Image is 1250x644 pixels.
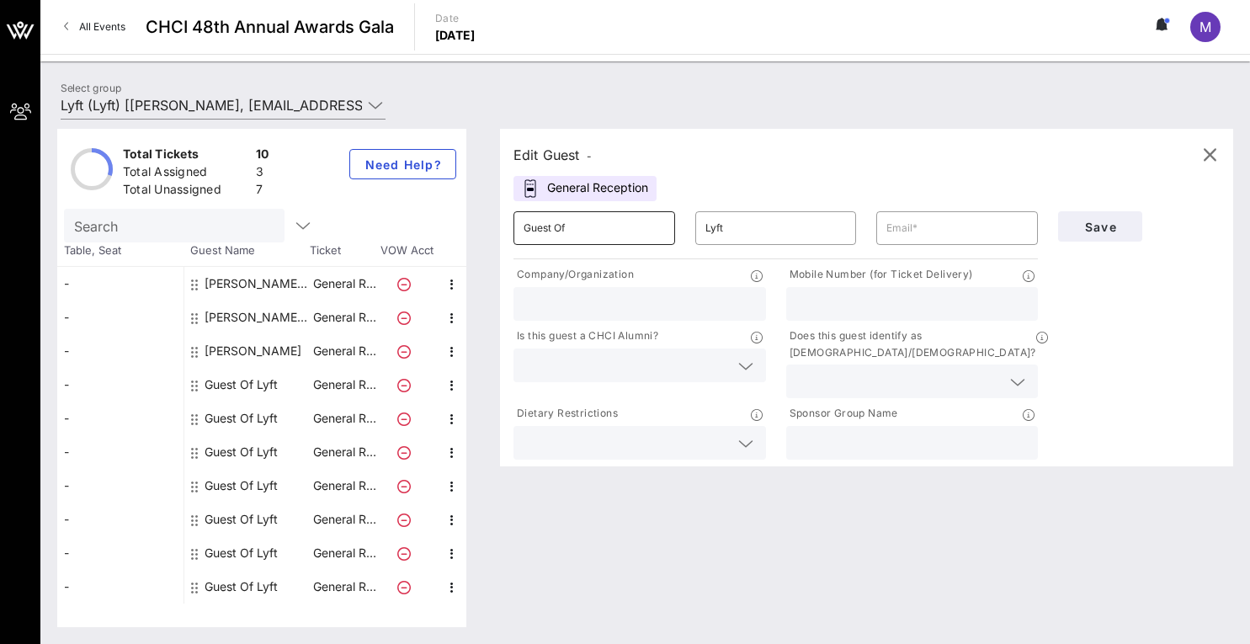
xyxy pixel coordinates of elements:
[256,146,269,167] div: 10
[513,266,634,284] p: Company/Organization
[513,143,592,167] div: Edit Guest
[256,163,269,184] div: 3
[1072,220,1129,234] span: Save
[205,503,278,536] div: Guest Of Lyft
[79,20,125,33] span: All Events
[311,570,378,604] p: General R…
[513,405,618,423] p: Dietary Restrictions
[205,267,311,301] div: Arielle Maffei Lyft
[123,181,249,202] div: Total Unassigned
[705,215,847,242] input: Last Name*
[349,149,456,179] button: Need Help?
[311,435,378,469] p: General R…
[57,301,184,334] div: -
[57,435,184,469] div: -
[146,14,394,40] span: CHCI 48th Annual Awards Gala
[311,503,378,536] p: General R…
[123,163,249,184] div: Total Assigned
[311,334,378,368] p: General R…
[57,536,184,570] div: -
[57,267,184,301] div: -
[886,215,1028,242] input: Email*
[205,368,278,402] div: Guest Of Lyft
[435,10,476,27] p: Date
[57,334,184,368] div: -
[513,176,657,201] div: General Reception
[57,368,184,402] div: -
[310,242,377,259] span: Ticket
[205,334,301,368] div: Jamie Pascal
[57,503,184,536] div: -
[184,242,310,259] span: Guest Name
[311,402,378,435] p: General R…
[513,327,658,345] p: Is this guest a CHCI Alumni?
[786,327,1036,361] p: Does this guest identify as [DEMOGRAPHIC_DATA]/[DEMOGRAPHIC_DATA]?
[1190,12,1221,42] div: M
[57,570,184,604] div: -
[205,469,278,503] div: Guest Of Lyft
[205,402,278,435] div: Guest Of Lyft
[205,536,278,570] div: Guest Of Lyft
[587,150,592,162] span: -
[1058,211,1142,242] button: Save
[57,469,184,503] div: -
[1199,19,1211,35] span: M
[786,266,973,284] p: Mobile Number (for Ticket Delivery)
[57,402,184,435] div: -
[205,301,311,334] div: Courtney Temple Lyft
[57,242,184,259] span: Table, Seat
[311,368,378,402] p: General R…
[61,82,121,94] label: Select group
[524,215,665,242] input: First Name*
[123,146,249,167] div: Total Tickets
[205,435,278,469] div: Guest Of Lyft
[311,267,378,301] p: General R…
[311,469,378,503] p: General R…
[435,27,476,44] p: [DATE]
[256,181,269,202] div: 7
[205,570,278,604] div: Guest Of Lyft
[311,301,378,334] p: General R…
[364,157,442,172] span: Need Help?
[377,242,436,259] span: VOW Acct
[311,536,378,570] p: General R…
[54,13,136,40] a: All Events
[786,405,898,423] p: Sponsor Group Name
